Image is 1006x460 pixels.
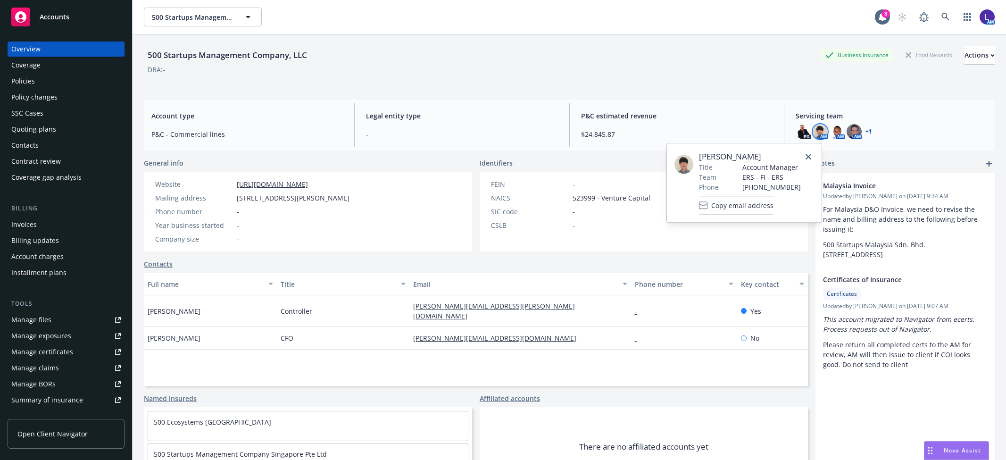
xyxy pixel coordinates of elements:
a: - [635,307,645,316]
a: Contacts [8,138,125,153]
img: photo [980,9,995,25]
span: P&C estimated revenue [581,111,773,121]
div: 3 [881,9,890,18]
a: Invoices [8,217,125,232]
img: employee photo [674,155,693,174]
a: - [635,334,645,343]
div: Manage files [11,312,51,327]
button: Title [277,273,410,295]
a: 500 Startups Management Company Singapore Pte Ltd [154,450,327,459]
a: Named insureds [144,393,197,403]
a: Affiliated accounts [480,393,540,403]
img: photo [847,124,862,139]
span: $24,845.87 [581,129,773,139]
div: Contacts [11,138,39,153]
span: Notes [815,158,835,169]
div: Year business started [155,220,233,230]
div: Contract review [11,154,61,169]
span: Title [699,162,713,172]
span: Yes [750,306,761,316]
p: Please return all completed certs to the AM for review, AM will then issue to client if COI looks... [823,340,987,369]
div: Full name [148,279,263,289]
button: 500 Startups Management Company, LLC [144,8,262,26]
a: Policy changes [8,90,125,105]
div: Billing [8,204,125,213]
span: Malaysia Invoice [823,181,963,191]
span: CFO [281,333,293,343]
span: [PERSON_NAME] [148,333,200,343]
div: Phone number [155,207,233,217]
div: Malaysia InvoiceUpdatedby [PERSON_NAME] on [DATE] 9:34 AMFor Malaysia D&O Invoice, we need to rev... [815,173,995,267]
div: SIC code [491,207,569,217]
span: Accounts [40,13,69,21]
a: Billing updates [8,233,125,248]
span: - [366,129,557,139]
a: [URL][DOMAIN_NAME] [237,180,308,189]
span: General info [144,158,183,168]
div: Coverage gap analysis [11,170,82,185]
a: Coverage gap analysis [8,170,125,185]
div: Phone number [635,279,723,289]
img: photo [830,124,845,139]
div: Manage certificates [11,344,73,360]
a: 500 Ecosystems [GEOGRAPHIC_DATA] [154,418,271,427]
div: Mailing address [155,193,233,203]
span: P&C - Commercial lines [151,129,343,139]
a: Contacts [144,259,173,269]
a: add [983,158,995,169]
div: Manage exposures [11,328,71,343]
button: Email [409,273,631,295]
span: [STREET_ADDRESS][PERSON_NAME] [237,193,349,203]
a: Switch app [958,8,977,26]
a: Manage claims [8,360,125,376]
span: 500 Startups Management Company, LLC [152,12,233,22]
a: Accounts [8,4,125,30]
button: Phone number [631,273,737,295]
a: Manage certificates [8,344,125,360]
div: Coverage [11,58,41,73]
span: Phone [699,182,719,192]
a: close [803,151,814,162]
div: SSC Cases [11,106,43,121]
button: Nova Assist [924,441,989,460]
p: For Malaysia D&O Invoice, we need to revise the name and billing address to the following before ... [823,204,987,234]
span: There are no affiliated accounts yet [579,441,708,452]
div: Certificates of InsuranceCertificatesUpdatedby [PERSON_NAME] on [DATE] 9:07 AMThis account migrat... [815,267,995,377]
div: Total Rewards [901,49,957,61]
span: 523999 - Venture Capital [573,193,650,203]
a: [PERSON_NAME][EMAIL_ADDRESS][PERSON_NAME][DOMAIN_NAME] [413,301,575,320]
div: Tools [8,299,125,309]
div: Invoices [11,217,37,232]
div: Account charges [11,249,64,264]
span: Updated by [PERSON_NAME] on [DATE] 9:34 AM [823,192,987,201]
p: 500 Startups Malaysia Sdn. Bhd. [STREET_ADDRESS] [823,240,987,259]
div: Summary of insurance [11,393,83,408]
a: Installment plans [8,265,125,280]
img: photo [796,124,811,139]
div: Manage claims [11,360,59,376]
span: [PHONE_NUMBER] [742,182,801,192]
span: Account Manager [742,162,801,172]
a: Summary of insurance [8,393,125,408]
a: Account charges [8,249,125,264]
div: Business Insurance [821,49,893,61]
a: Search [936,8,955,26]
span: - [237,220,239,230]
a: Manage files [8,312,125,327]
div: Actions [964,46,995,64]
span: Certificates of Insurance [823,275,963,284]
div: 500 Startups Management Company, LLC [144,49,311,61]
span: Open Client Navigator [17,429,88,439]
a: Manage BORs [8,376,125,392]
span: Account type [151,111,343,121]
span: Controller [281,306,312,316]
span: Updated by [PERSON_NAME] on [DATE] 9:07 AM [823,302,987,310]
div: Installment plans [11,265,67,280]
span: Team [699,172,716,182]
span: Legal entity type [366,111,557,121]
span: Servicing team [796,111,987,121]
img: photo [813,124,828,139]
span: - [573,179,575,189]
em: This account migrated to Navigator from ecerts. Process requests out of Navigator. [823,315,976,334]
span: - [237,234,239,244]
